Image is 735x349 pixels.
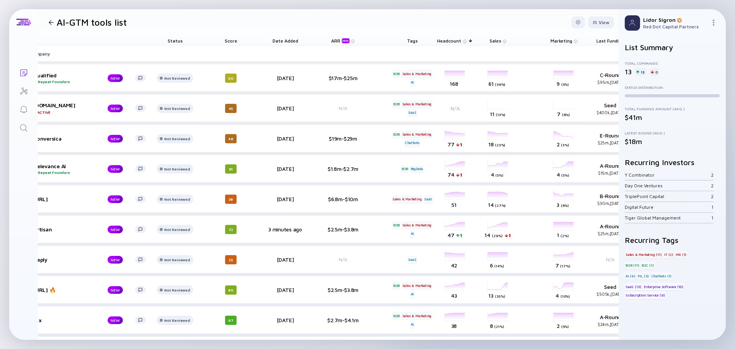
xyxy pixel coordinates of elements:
div: Digital Future [625,204,711,210]
div: A-Round [585,223,635,236]
div: Red Dot Capital Partners [643,24,707,29]
div: Sales & Marketing (11) [625,251,663,258]
div: $1.8m-$2.7m [318,165,368,172]
div: ARR [331,38,351,43]
div: SaaS (13) [625,283,642,290]
div: 13 [635,68,646,76]
div: 3 minutes ago [264,226,307,233]
a: ReplyNEW [20,255,152,264]
img: Profile Picture [625,15,640,31]
div: 11x [33,317,95,323]
div: AI [410,321,415,328]
span: Last Funding [596,38,624,44]
div: Name [14,35,152,46]
div: N/A [434,97,477,119]
div: [DATE] [264,256,307,263]
div: B2B [392,221,400,229]
span: Headcount [437,38,461,44]
div: 1 [711,204,714,210]
div: 2 [711,193,714,199]
div: Score [209,35,252,46]
a: ConversicaNEW [20,134,152,143]
div: B2B [401,165,409,173]
div: beta [342,38,350,43]
div: $2.5m-$3.8m [318,226,368,233]
h2: List Summary [625,43,720,52]
div: 81 [225,164,237,174]
div: [DATE] [264,196,307,202]
div: Not Reviewed [164,167,190,171]
div: $25m, [DATE] [585,231,635,236]
div: 72 [225,225,237,234]
div: Not Reviewed [164,288,190,292]
span: Sales [490,38,501,44]
div: A-Round [585,162,635,175]
div: [DATE] [264,105,307,111]
div: IT (2) [663,251,674,258]
div: [DATE] [264,317,307,323]
div: B2B [392,282,400,289]
div: $505k, [DATE] [585,292,635,297]
h2: Recurring Tags [625,236,720,244]
div: $2.5m-$3.8m [318,287,368,293]
div: 48 [225,134,237,143]
div: Seed [585,102,635,115]
div: B-Round [585,193,635,206]
div: 60 [225,74,237,83]
div: Repeat Founders [33,79,95,84]
div: Not Reviewed [164,136,190,141]
div: $2.7m-$4.1m [318,317,368,323]
div: Subscription Service (9) [625,292,666,299]
div: B2B (11) [625,261,640,269]
a: Search [9,118,38,136]
div: N/A [318,257,368,262]
button: View [588,16,614,28]
div: Not Reviewed [164,197,190,202]
div: N/A [318,105,368,111]
div: Sales & Marketing [402,282,433,289]
div: Sales & Marketing [402,70,433,77]
div: Not Reviewed [164,257,190,262]
div: Chatbots (1) [651,272,673,280]
h2: Recurring Investors [625,158,720,167]
a: [URL]NEW [20,195,152,204]
div: $17m-$25m [318,75,368,81]
div: 2 [711,172,714,178]
div: 13 [625,68,632,76]
div: SaaS [407,109,417,116]
div: B2B [392,312,400,320]
div: Artisan [33,226,95,233]
a: Investor Map [9,81,38,100]
div: AI [410,230,415,238]
div: Tags [391,35,434,46]
a: [DOMAIN_NAME]InactiveNEW [20,102,152,115]
span: Marketing [550,38,572,44]
span: Status [168,38,183,44]
div: N/A [585,257,635,262]
div: $19m-$29m [318,135,368,142]
div: Sales & Marketing [402,312,433,320]
div: $400k, [DATE] [585,110,635,115]
a: [URL] 🔥NEW [20,285,152,295]
div: Tiger Global Management [625,215,711,221]
div: 97 [225,316,237,325]
div: Y Combinator [625,172,711,178]
div: 0 [649,68,659,76]
div: 80 [225,285,237,295]
div: Relevance AI [33,163,95,175]
div: Repeat Founders [33,170,95,175]
a: QualifiedRepeat FoundersNEW [20,72,152,84]
div: ML (3) [637,272,650,280]
div: B2B [392,70,400,77]
div: $30m, [DATE] [585,201,635,206]
div: $24m, [DATE] [585,322,635,327]
div: 45 [225,104,237,113]
div: BigData [410,165,424,173]
div: 25 [225,255,237,264]
a: Reminders [9,100,38,118]
div: Inactive [33,110,95,115]
a: Relevance AIRepeat FoundersNEW [20,163,152,175]
div: [URL] [33,196,95,202]
a: ArtisanNEW [20,225,152,234]
div: Sales & Marketing [392,195,423,203]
